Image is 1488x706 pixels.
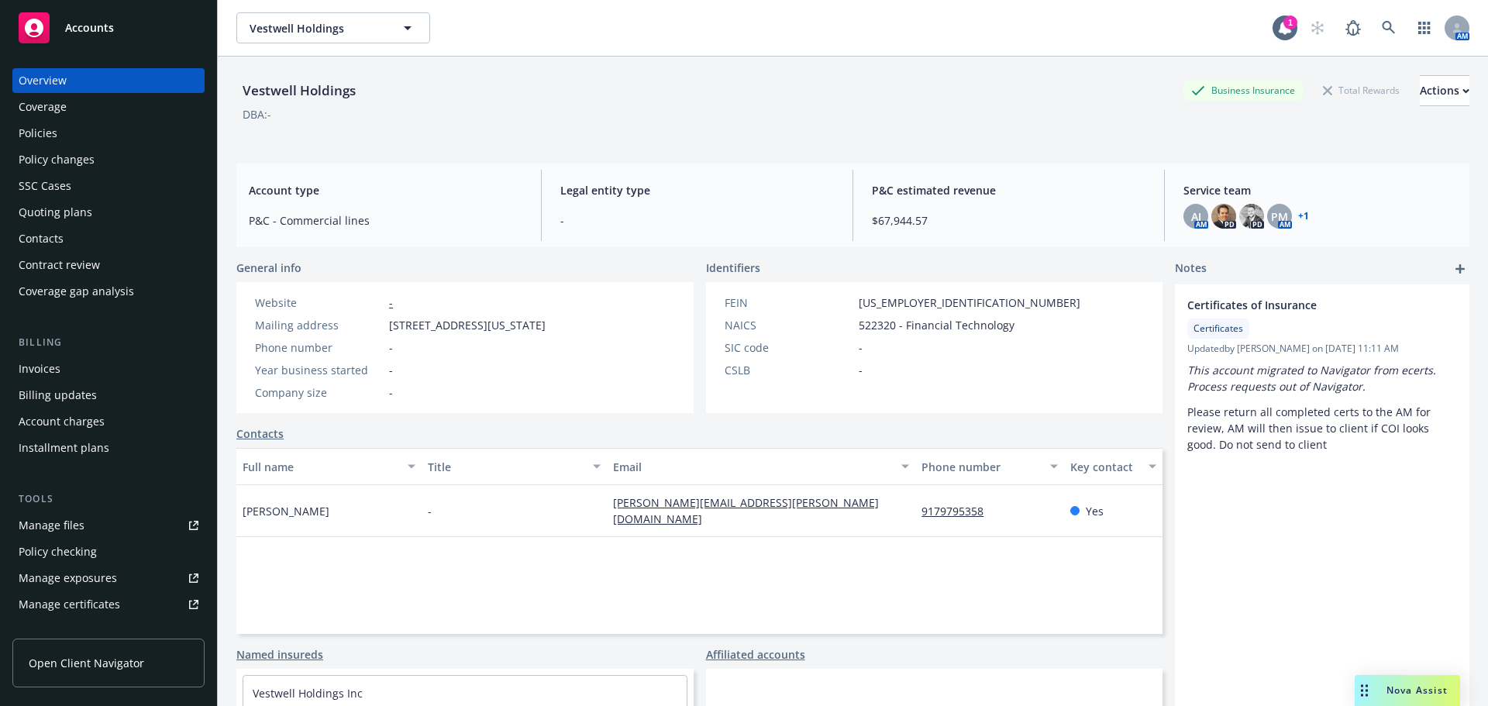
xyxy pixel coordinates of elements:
button: Phone number [915,448,1063,485]
div: 1 [1283,15,1297,29]
div: Tools [12,491,205,507]
button: Title [422,448,607,485]
div: Business Insurance [1183,81,1303,100]
a: Accounts [12,6,205,50]
div: Year business started [255,362,383,378]
a: Manage claims [12,618,205,643]
a: Start snowing [1302,12,1333,43]
div: Mailing address [255,317,383,333]
a: Search [1373,12,1404,43]
div: SSC Cases [19,174,71,198]
span: Yes [1086,503,1104,519]
span: P&C estimated revenue [872,182,1145,198]
button: Nova Assist [1355,675,1460,706]
span: - [859,339,863,356]
span: - [560,212,834,229]
span: General info [236,260,301,276]
div: Manage certificates [19,592,120,617]
a: 9179795358 [921,504,996,518]
a: Coverage [12,95,205,119]
span: Identifiers [706,260,760,276]
span: Open Client Navigator [29,655,144,671]
div: Certificates of InsuranceCertificatesUpdatedby [PERSON_NAME] on [DATE] 11:11 AMThis account migra... [1175,284,1469,465]
a: Installment plans [12,436,205,460]
div: Title [428,459,584,475]
span: Notes [1175,260,1207,278]
div: Key contact [1070,459,1139,475]
div: Billing [12,335,205,350]
span: Service team [1183,182,1457,198]
div: Invoices [19,356,60,381]
div: SIC code [725,339,852,356]
a: SSC Cases [12,174,205,198]
span: [STREET_ADDRESS][US_STATE] [389,317,546,333]
button: Vestwell Holdings [236,12,430,43]
div: Total Rewards [1315,81,1407,100]
div: Full name [243,459,398,475]
div: Website [255,294,383,311]
span: [US_EMPLOYER_IDENTIFICATION_NUMBER] [859,294,1080,311]
a: Contacts [236,425,284,442]
div: Installment plans [19,436,109,460]
div: Manage files [19,513,84,538]
a: Contacts [12,226,205,251]
span: Updated by [PERSON_NAME] on [DATE] 11:11 AM [1187,342,1457,356]
span: [PERSON_NAME] [243,503,329,519]
div: DBA: - [243,106,271,122]
a: Policy checking [12,539,205,564]
span: Legal entity type [560,182,834,198]
a: Overview [12,68,205,93]
a: Contract review [12,253,205,277]
button: Key contact [1064,448,1162,485]
span: Certificates of Insurance [1187,297,1417,313]
a: Policies [12,121,205,146]
div: Coverage [19,95,67,119]
span: Vestwell Holdings [250,20,384,36]
div: Billing updates [19,383,97,408]
a: Manage files [12,513,205,538]
a: Manage exposures [12,566,205,591]
span: P&C - Commercial lines [249,212,522,229]
span: - [389,339,393,356]
a: Affiliated accounts [706,646,805,663]
div: Phone number [921,459,1040,475]
div: Manage claims [19,618,97,643]
div: Coverage gap analysis [19,279,134,304]
a: +1 [1298,212,1309,221]
a: Quoting plans [12,200,205,225]
img: photo [1211,204,1236,229]
div: Contract review [19,253,100,277]
a: add [1451,260,1469,278]
a: - [389,295,393,310]
div: Company size [255,384,383,401]
span: - [389,362,393,378]
button: Actions [1420,75,1469,106]
div: Phone number [255,339,383,356]
a: Account charges [12,409,205,434]
span: PM [1271,208,1288,225]
span: $67,944.57 [872,212,1145,229]
div: Overview [19,68,67,93]
div: Manage exposures [19,566,117,591]
a: [PERSON_NAME][EMAIL_ADDRESS][PERSON_NAME][DOMAIN_NAME] [613,495,879,526]
div: Actions [1420,76,1469,105]
span: Nova Assist [1386,684,1448,697]
div: Drag to move [1355,675,1374,706]
button: Full name [236,448,422,485]
div: FEIN [725,294,852,311]
span: AJ [1191,208,1201,225]
em: This account migrated to Navigator from ecerts. Process requests out of Navigator. [1187,363,1439,394]
a: Manage certificates [12,592,205,617]
a: Report a Bug [1338,12,1369,43]
div: Vestwell Holdings [236,81,362,101]
a: Policy changes [12,147,205,172]
span: - [428,503,432,519]
img: photo [1239,204,1264,229]
span: - [859,362,863,378]
a: Switch app [1409,12,1440,43]
span: Accounts [65,22,114,34]
p: Please return all completed certs to the AM for review, AM will then issue to client if COI looks... [1187,404,1457,453]
div: Account charges [19,409,105,434]
div: Policy checking [19,539,97,564]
